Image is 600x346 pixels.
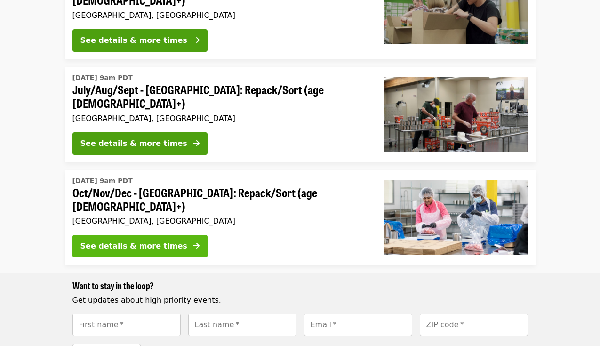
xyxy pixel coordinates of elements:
[72,176,133,186] time: [DATE] 9am PDT
[72,235,208,257] button: See details & more times
[72,314,181,336] input: [object Object]
[80,35,187,46] div: See details & more times
[72,296,221,305] span: Get updates about high priority events.
[193,139,200,148] i: arrow-right icon
[193,36,200,45] i: arrow-right icon
[80,241,187,252] div: See details & more times
[65,170,536,266] a: See details for "Oct/Nov/Dec - Beaverton: Repack/Sort (age 10+)"
[72,279,154,291] span: Want to stay in the loop?
[384,180,528,255] img: Oct/Nov/Dec - Beaverton: Repack/Sort (age 10+) organized by Oregon Food Bank
[72,73,133,83] time: [DATE] 9am PDT
[72,114,369,123] div: [GEOGRAPHIC_DATA], [GEOGRAPHIC_DATA]
[72,217,369,225] div: [GEOGRAPHIC_DATA], [GEOGRAPHIC_DATA]
[384,77,528,152] img: July/Aug/Sept - Portland: Repack/Sort (age 16+) organized by Oregon Food Bank
[420,314,528,336] input: [object Object]
[80,138,187,149] div: See details & more times
[188,314,296,336] input: [object Object]
[193,241,200,250] i: arrow-right icon
[72,29,208,52] button: See details & more times
[72,132,208,155] button: See details & more times
[72,11,369,20] div: [GEOGRAPHIC_DATA], [GEOGRAPHIC_DATA]
[304,314,412,336] input: [object Object]
[65,67,536,162] a: See details for "July/Aug/Sept - Portland: Repack/Sort (age 16+)"
[72,83,369,110] span: July/Aug/Sept - [GEOGRAPHIC_DATA]: Repack/Sort (age [DEMOGRAPHIC_DATA]+)
[72,186,369,213] span: Oct/Nov/Dec - [GEOGRAPHIC_DATA]: Repack/Sort (age [DEMOGRAPHIC_DATA]+)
